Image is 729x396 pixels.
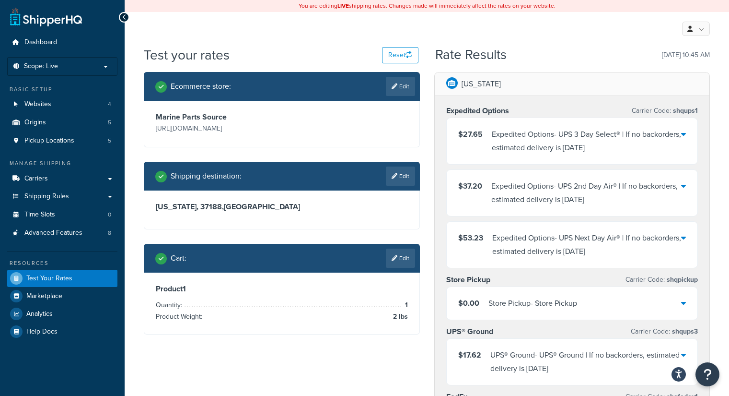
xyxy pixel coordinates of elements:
[156,284,408,294] h3: Product 1
[446,327,493,336] h3: UPS® Ground
[458,349,481,360] span: $17.62
[26,328,58,336] span: Help Docs
[7,224,117,242] li: Advanced Features
[108,119,111,127] span: 5
[171,172,242,180] h2: Shipping destination :
[446,106,509,116] h3: Expedited Options
[490,348,682,375] div: UPS® Ground - UPS® Ground | If no backorders, estimated delivery is [DATE]
[7,132,117,150] a: Pickup Locations5
[7,224,117,242] a: Advanced Features8
[24,100,51,108] span: Websites
[671,106,698,116] span: shqups1
[337,1,349,10] b: LIVE
[108,229,111,237] span: 8
[24,175,48,183] span: Carriers
[7,96,117,113] a: Websites4
[7,85,117,94] div: Basic Setup
[462,77,501,91] p: [US_STATE]
[7,132,117,150] li: Pickup Locations
[458,180,482,192] span: $37.20
[156,300,185,310] span: Quantity:
[458,298,479,309] span: $0.00
[24,192,69,201] span: Shipping Rules
[382,47,418,63] button: Reset
[435,48,507,62] h2: Rate Results
[156,112,279,122] h3: Marine Parts Source
[631,325,698,338] p: Carrier Code:
[7,188,117,205] a: Shipping Rules
[7,323,117,340] a: Help Docs
[26,275,72,283] span: Test Your Rates
[156,312,205,322] span: Product Weight:
[662,48,710,62] p: [DATE] 10:45 AM
[156,202,408,212] h3: [US_STATE], 37188 , [GEOGRAPHIC_DATA]
[491,180,682,206] div: Expedited Options - UPS 2nd Day Air® | If no backorders, estimated delivery is [DATE]
[625,273,698,287] p: Carrier Code:
[7,288,117,305] a: Marketplace
[695,362,719,386] button: Open Resource Center
[7,114,117,132] li: Origins
[7,159,117,168] div: Manage Shipping
[386,77,415,96] a: Edit
[24,38,57,47] span: Dashboard
[446,275,490,285] h3: Store Pickup
[7,206,117,224] li: Time Slots
[24,62,58,71] span: Scope: Live
[108,137,111,145] span: 5
[7,96,117,113] li: Websites
[26,310,53,318] span: Analytics
[7,259,117,267] div: Resources
[26,292,62,300] span: Marketplace
[7,270,117,287] a: Test Your Rates
[403,300,408,311] span: 1
[156,122,279,135] p: [URL][DOMAIN_NAME]
[24,229,82,237] span: Advanced Features
[7,34,117,51] a: Dashboard
[458,129,483,140] span: $27.65
[458,232,483,243] span: $53.23
[171,254,186,263] h2: Cart :
[7,206,117,224] a: Time Slots0
[632,104,698,118] p: Carrier Code:
[492,128,682,155] div: Expedited Options - UPS 3 Day Select® | If no backorders, estimated delivery is [DATE]
[7,305,117,323] a: Analytics
[7,170,117,188] a: Carriers
[7,114,117,132] a: Origins5
[386,249,415,268] a: Edit
[391,311,408,323] span: 2 lbs
[171,82,231,91] h2: Ecommerce store :
[24,211,55,219] span: Time Slots
[492,231,682,258] div: Expedited Options - UPS Next Day Air® | If no backorders, estimated delivery is [DATE]
[108,100,111,108] span: 4
[108,211,111,219] span: 0
[24,137,74,145] span: Pickup Locations
[386,167,415,186] a: Edit
[665,275,698,285] span: shqpickup
[144,46,230,64] h1: Test your rates
[670,326,698,336] span: shqups3
[488,297,577,310] div: Store Pickup - Store Pickup
[24,119,46,127] span: Origins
